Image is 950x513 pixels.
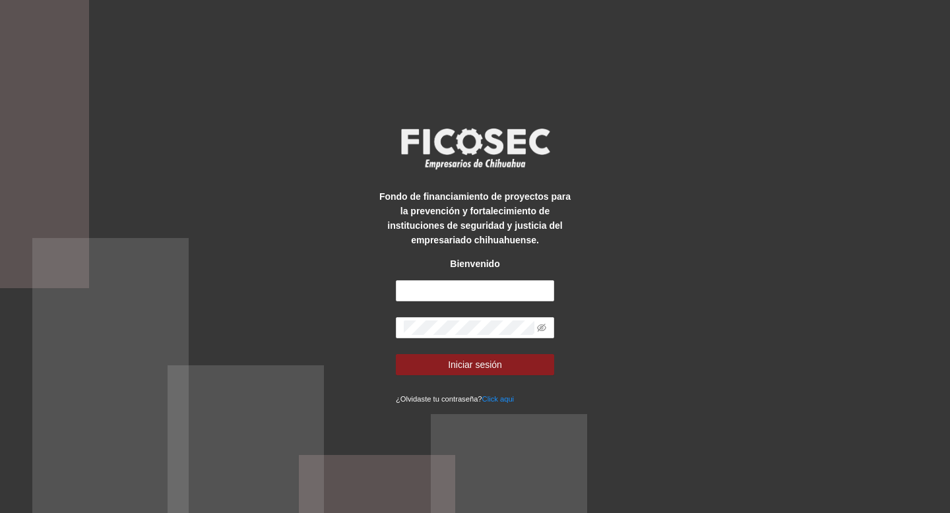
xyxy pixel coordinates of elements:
[379,191,571,245] strong: Fondo de financiamiento de proyectos para la prevención y fortalecimiento de instituciones de seg...
[393,124,557,173] img: logo
[396,354,554,375] button: Iniciar sesión
[396,395,514,403] small: ¿Olvidaste tu contraseña?
[482,395,515,403] a: Click aqui
[537,323,546,332] span: eye-invisible
[448,357,502,372] span: Iniciar sesión
[450,258,499,269] strong: Bienvenido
